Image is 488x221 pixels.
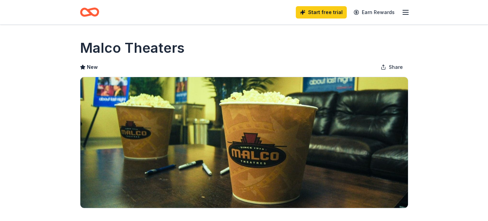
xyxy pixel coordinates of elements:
img: Image for Malco Theaters [80,77,408,208]
a: Start free trial [296,6,347,19]
span: New [87,63,98,71]
h1: Malco Theaters [80,38,185,58]
a: Earn Rewards [349,6,399,19]
a: Home [80,4,99,20]
span: Share [389,63,403,71]
button: Share [375,60,408,74]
